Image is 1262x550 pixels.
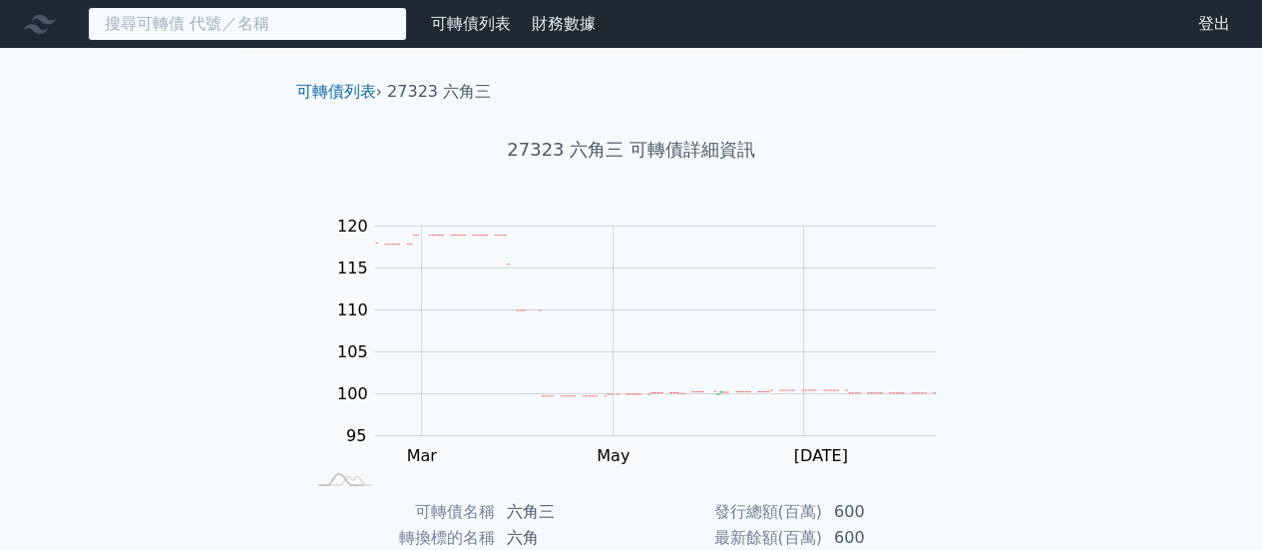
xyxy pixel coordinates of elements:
[597,446,630,465] tspan: May
[337,300,368,319] tspan: 110
[431,14,511,33] a: 可轉債列表
[296,80,382,104] li: ›
[406,446,437,465] tspan: Mar
[280,136,983,164] h1: 27323 六角三 可轉債詳細資訊
[337,259,368,277] tspan: 115
[1182,8,1246,40] a: 登出
[532,14,596,33] a: 財務數據
[304,499,495,525] td: 可轉債名稱
[387,80,491,104] li: 27323 六角三
[337,217,368,236] tspan: 120
[822,499,959,525] td: 600
[326,217,965,465] g: Chart
[631,499,822,525] td: 發行總額(百萬)
[88,7,407,41] input: 搜尋可轉債 代號／名稱
[337,384,368,403] tspan: 100
[296,82,376,101] a: 可轉債列表
[346,426,366,445] tspan: 95
[793,446,847,465] tspan: [DATE]
[495,499,631,525] td: 六角三
[337,342,368,361] tspan: 105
